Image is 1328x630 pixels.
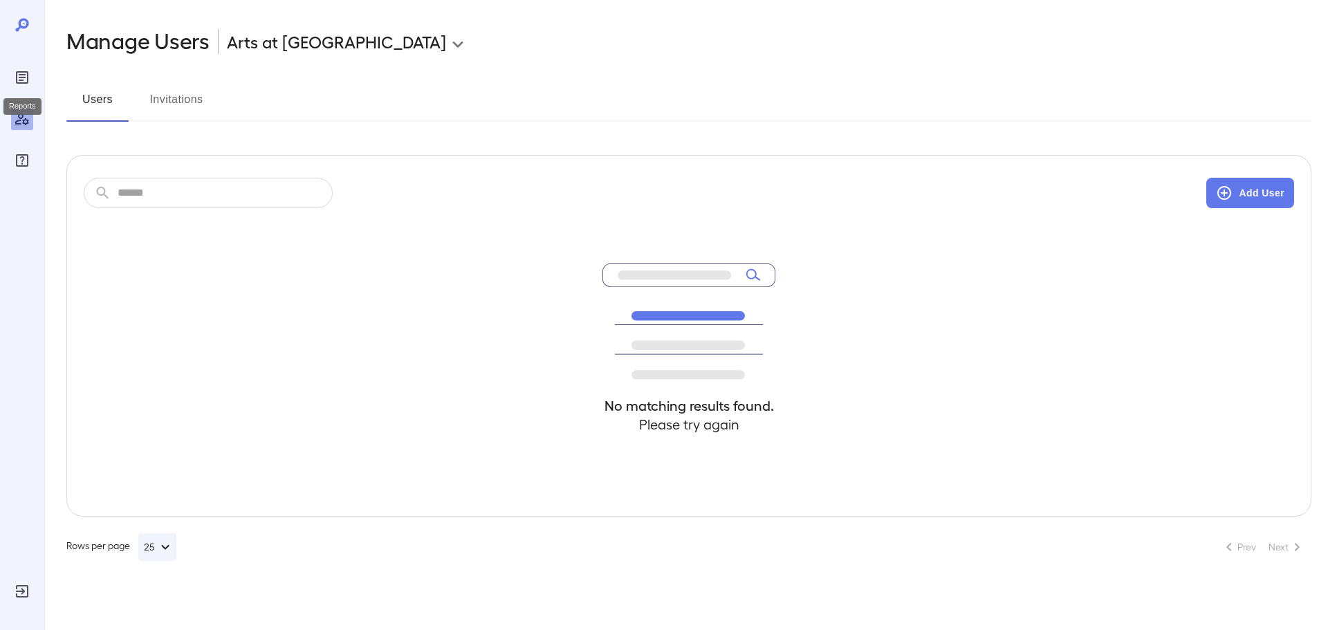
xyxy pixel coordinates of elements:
[11,149,33,172] div: FAQ
[1215,536,1311,558] nav: pagination navigation
[11,580,33,602] div: Log Out
[138,533,176,561] button: 25
[66,89,129,122] button: Users
[602,396,775,415] h4: No matching results found.
[1206,178,1294,208] button: Add User
[602,415,775,434] h4: Please try again
[11,108,33,130] div: Manage Users
[145,89,207,122] button: Invitations
[66,28,210,55] h2: Manage Users
[66,533,176,561] div: Rows per page
[3,98,41,115] div: Reports
[11,66,33,89] div: Reports
[227,30,446,53] p: Arts at [GEOGRAPHIC_DATA]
